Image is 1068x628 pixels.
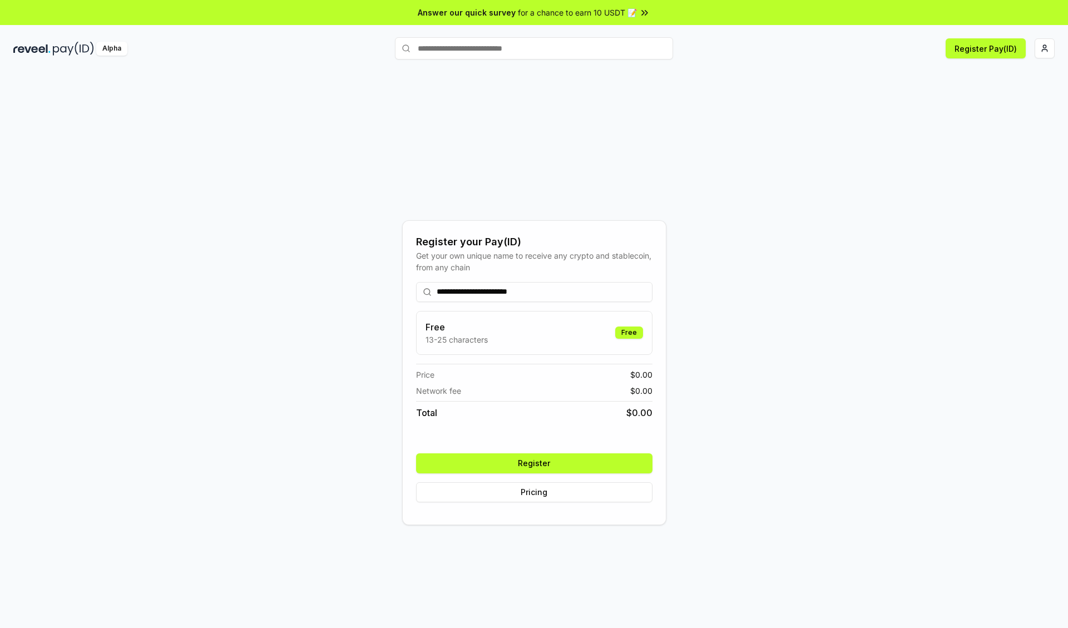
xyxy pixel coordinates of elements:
[416,385,461,397] span: Network fee
[416,406,437,419] span: Total
[416,369,434,380] span: Price
[630,385,652,397] span: $ 0.00
[53,42,94,56] img: pay_id
[426,334,488,345] p: 13-25 characters
[416,250,652,273] div: Get your own unique name to receive any crypto and stablecoin, from any chain
[416,482,652,502] button: Pricing
[416,234,652,250] div: Register your Pay(ID)
[426,320,488,334] h3: Free
[418,7,516,18] span: Answer our quick survey
[630,369,652,380] span: $ 0.00
[626,406,652,419] span: $ 0.00
[13,42,51,56] img: reveel_dark
[615,327,643,339] div: Free
[946,38,1026,58] button: Register Pay(ID)
[518,7,637,18] span: for a chance to earn 10 USDT 📝
[96,42,127,56] div: Alpha
[416,453,652,473] button: Register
